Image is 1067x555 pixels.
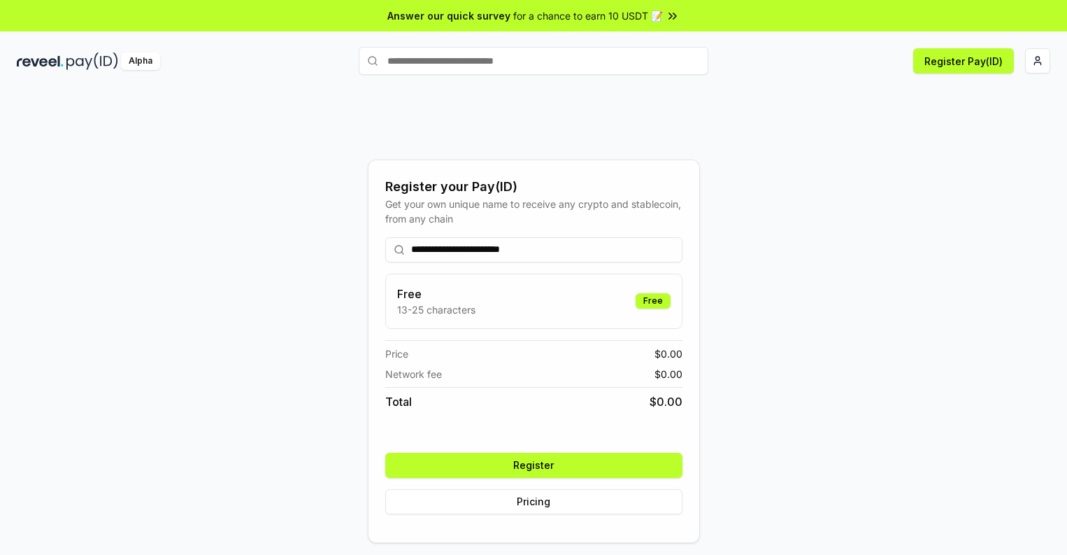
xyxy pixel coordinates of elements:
[385,177,682,197] div: Register your Pay(ID)
[385,346,408,361] span: Price
[513,8,663,23] span: for a chance to earn 10 USDT 📝
[17,52,64,70] img: reveel_dark
[387,8,510,23] span: Answer our quick survey
[385,489,682,514] button: Pricing
[121,52,160,70] div: Alpha
[385,393,412,410] span: Total
[397,302,475,317] p: 13-25 characters
[385,197,682,226] div: Get your own unique name to receive any crypto and stablecoin, from any chain
[650,393,682,410] span: $ 0.00
[385,367,442,381] span: Network fee
[397,286,475,302] h3: Free
[636,293,671,309] div: Free
[385,453,682,478] button: Register
[66,52,118,70] img: pay_id
[654,367,682,381] span: $ 0.00
[654,346,682,361] span: $ 0.00
[913,48,1014,73] button: Register Pay(ID)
